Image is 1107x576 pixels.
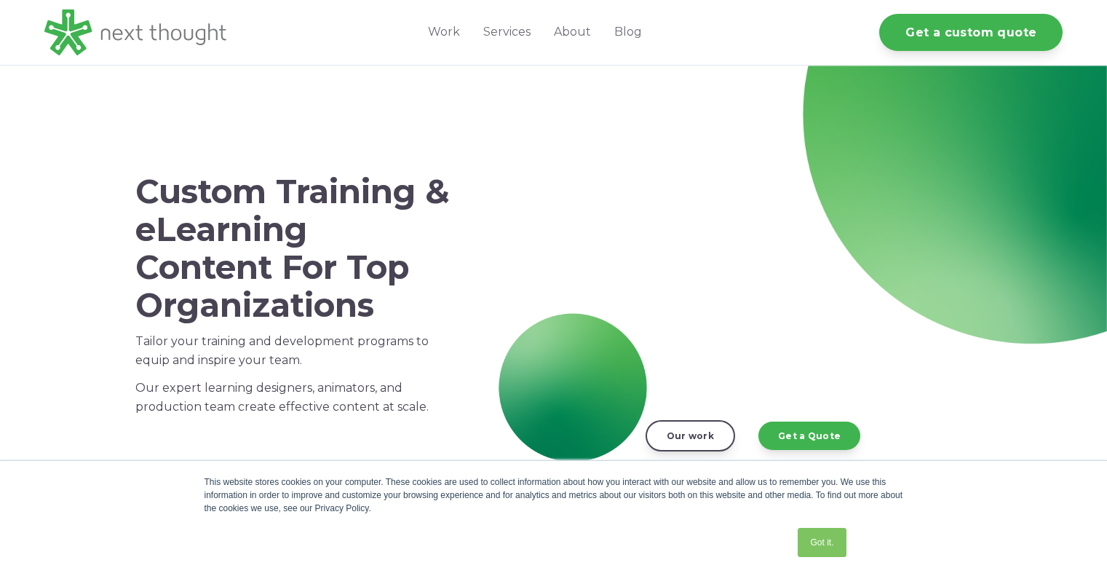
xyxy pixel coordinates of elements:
h1: Custom Training & eLearning Content For Top Organizations [135,173,450,323]
img: LG - NextThought Logo [44,9,226,55]
a: Get a Quote [758,422,860,449]
a: Get a custom quote [879,14,1063,51]
p: Tailor your training and development programs to equip and inspire your team. [135,332,450,370]
iframe: NextThought Reel [530,160,967,406]
a: Our work [646,420,735,451]
p: Our expert learning designers, animators, and production team create effective content at scale. [135,379,450,417]
a: Got it. [798,528,846,557]
div: This website stores cookies on your computer. These cookies are used to collect information about... [205,476,903,515]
